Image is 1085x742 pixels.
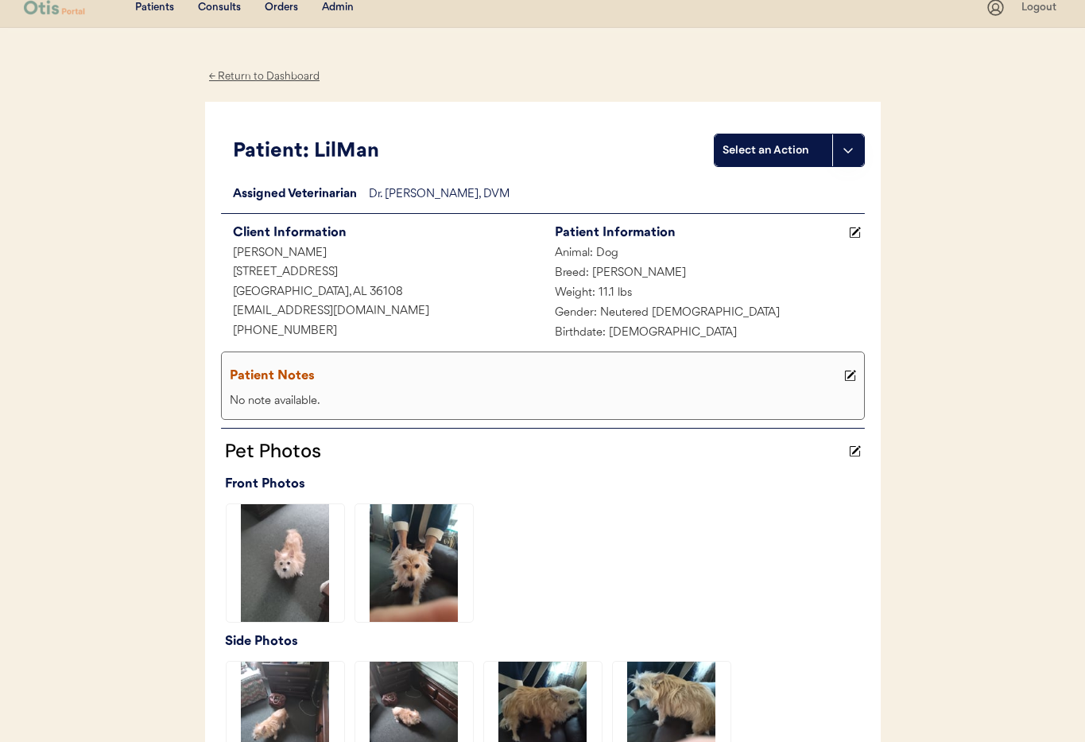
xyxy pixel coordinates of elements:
[543,244,865,264] div: Animal: Dog
[221,322,543,342] div: [PHONE_NUMBER]
[225,631,865,653] div: Side Photos
[543,264,865,284] div: Breed: [PERSON_NAME]
[230,365,840,387] div: Patient Notes
[221,283,543,303] div: [GEOGRAPHIC_DATA], AL 36108
[543,304,865,324] div: Gender: Neutered [DEMOGRAPHIC_DATA]
[369,185,865,205] div: Dr. [PERSON_NAME], DVM
[226,392,860,412] div: No note available.
[233,222,543,244] div: Client Information
[355,504,473,622] img: 17394738626684557454412029312631.jpg
[221,185,369,205] div: Assigned Veterinarian
[555,222,845,244] div: Patient Information
[723,142,824,158] div: Select an Action
[221,437,845,465] div: Pet Photos
[227,504,344,622] img: IMG_20241108_111523265-6338f7f3-0405-409b-8a64-4984a5852c61.jpg
[233,137,714,167] div: Patient: LilMan
[221,302,543,322] div: [EMAIL_ADDRESS][DOMAIN_NAME]
[221,244,543,264] div: [PERSON_NAME]
[221,263,543,283] div: [STREET_ADDRESS]
[205,68,324,86] div: ← Return to Dashboard
[543,324,865,344] div: Birthdate: [DEMOGRAPHIC_DATA]
[225,473,865,495] div: Front Photos
[543,284,865,304] div: Weight: 11.1 lbs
